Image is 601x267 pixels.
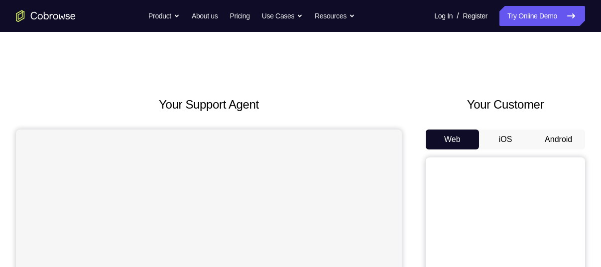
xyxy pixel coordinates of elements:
[434,6,453,26] a: Log In
[230,6,249,26] a: Pricing
[426,130,479,149] button: Web
[532,130,585,149] button: Android
[463,6,487,26] a: Register
[499,6,585,26] a: Try Online Demo
[148,6,180,26] button: Product
[426,96,585,114] h2: Your Customer
[315,6,355,26] button: Resources
[479,130,532,149] button: iOS
[192,6,218,26] a: About us
[16,10,76,22] a: Go to the home page
[457,10,459,22] span: /
[262,6,303,26] button: Use Cases
[16,96,402,114] h2: Your Support Agent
